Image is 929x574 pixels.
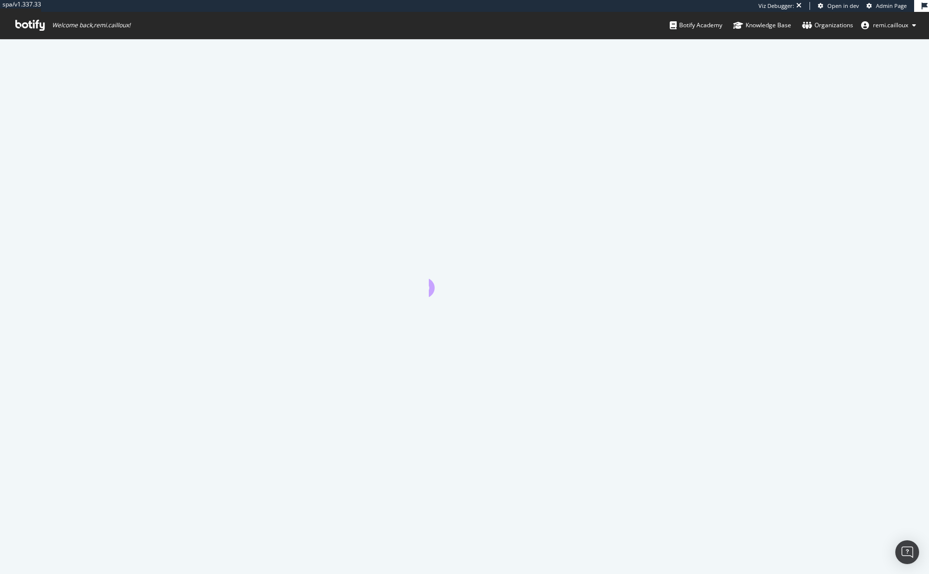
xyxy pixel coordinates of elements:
[802,20,853,30] div: Organizations
[827,2,859,9] span: Open in dev
[895,540,919,564] div: Open Intercom Messenger
[758,2,794,10] div: Viz Debugger:
[867,2,907,10] a: Admin Page
[733,20,791,30] div: Knowledge Base
[52,21,130,29] span: Welcome back, remi.cailloux !
[802,12,853,39] a: Organizations
[853,17,924,33] button: remi.cailloux
[818,2,859,10] a: Open in dev
[873,21,908,29] span: remi.cailloux
[670,20,722,30] div: Botify Academy
[670,12,722,39] a: Botify Academy
[876,2,907,9] span: Admin Page
[733,12,791,39] a: Knowledge Base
